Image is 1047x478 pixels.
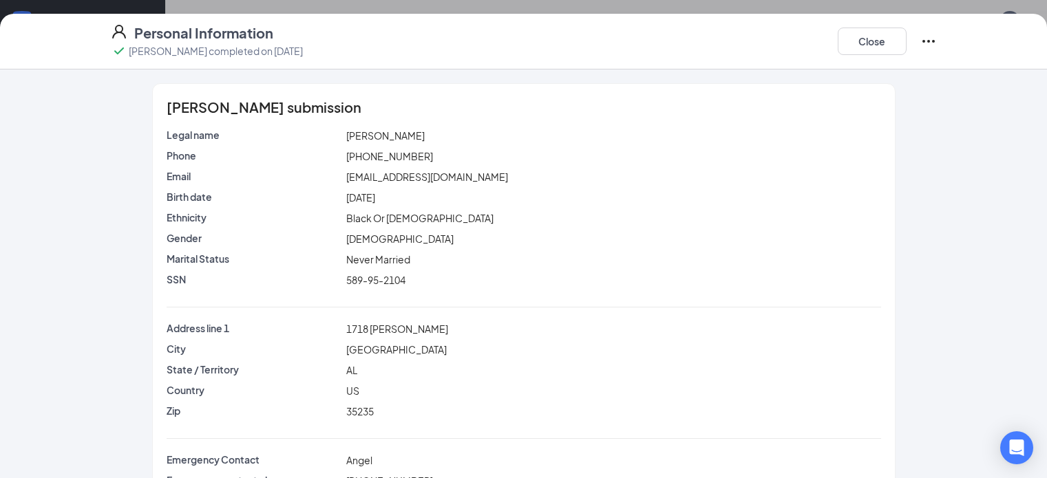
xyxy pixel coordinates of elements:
[346,191,375,204] span: [DATE]
[346,384,359,397] span: US
[346,212,494,224] span: Black Or [DEMOGRAPHIC_DATA]
[346,323,448,335] span: 1718 [PERSON_NAME]
[167,362,341,376] p: State / Territory
[167,321,341,335] p: Address line 1
[167,453,341,466] p: Emergency Contact
[346,171,508,183] span: [EMAIL_ADDRESS][DOMAIN_NAME]
[167,272,341,286] p: SSN
[346,232,454,245] span: [DEMOGRAPHIC_DATA]
[346,343,447,356] span: [GEOGRAPHIC_DATA]
[346,274,405,286] span: 589-95-2104
[167,231,341,245] p: Gender
[167,383,341,397] p: Country
[346,405,374,417] span: 35235
[167,128,341,142] p: Legal name
[346,454,372,466] span: Angel
[167,404,341,417] p: Zip
[134,23,273,43] h4: Personal Information
[167,342,341,356] p: City
[129,44,303,58] p: [PERSON_NAME] completed on [DATE]
[346,150,433,162] span: [PHONE_NUMBER]
[111,43,127,59] svg: Checkmark
[346,129,425,142] span: [PERSON_NAME]
[1000,431,1033,464] div: Open Intercom Messenger
[167,149,341,162] p: Phone
[167,190,341,204] p: Birth date
[111,23,127,40] svg: User
[346,253,410,265] span: Never Married
[167,210,341,224] p: Ethnicity
[838,28,907,55] button: Close
[167,100,361,114] span: [PERSON_NAME] submission
[167,252,341,265] p: Marital Status
[920,33,937,50] svg: Ellipses
[167,169,341,183] p: Email
[346,364,357,376] span: AL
